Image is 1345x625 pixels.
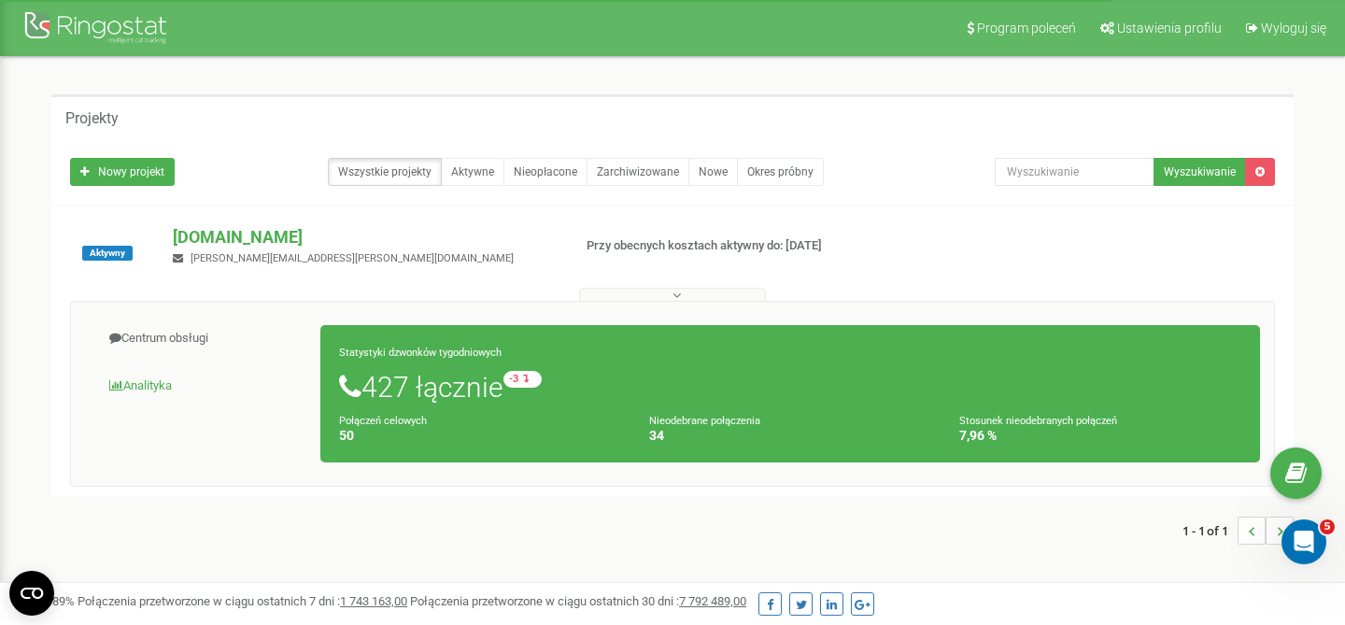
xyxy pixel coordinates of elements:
[173,225,556,249] p: [DOMAIN_NAME]
[339,347,502,359] small: Statystyki dzwonków tygodniowych
[737,158,824,186] a: Okres próbny
[503,158,588,186] a: Nieopłacone
[1281,519,1326,564] iframe: Intercom live chat
[1182,498,1294,563] nav: ...
[1182,517,1238,545] span: 1 - 1 of 1
[1320,519,1335,534] span: 5
[688,158,738,186] a: Nowe
[339,415,427,427] small: Połączeń celowych
[9,571,54,616] button: Open CMP widget
[679,594,746,608] u: 7 792 489,00
[1261,21,1326,36] span: Wyloguj się
[1154,158,1246,186] button: Wyszukiwanie
[587,237,867,255] p: Przy obecnych kosztach aktywny do: [DATE]
[85,363,321,409] a: Analityka
[339,429,621,443] h4: 50
[328,158,442,186] a: Wszystkie projekty
[959,415,1117,427] small: Stosunek nieodebranych połączeń
[649,415,760,427] small: Nieodebrane połączenia
[82,246,133,261] span: Aktywny
[995,158,1154,186] input: Wyszukiwanie
[977,21,1076,36] span: Program poleceń
[78,594,407,608] span: Połączenia przetworzone w ciągu ostatnich 7 dni :
[65,110,119,127] h5: Projekty
[85,316,321,362] a: Centrum obsługi
[340,594,407,608] u: 1 743 163,00
[959,429,1241,443] h4: 7,96 %
[191,252,514,264] span: [PERSON_NAME][EMAIL_ADDRESS][PERSON_NAME][DOMAIN_NAME]
[587,158,689,186] a: Zarchiwizowane
[649,429,931,443] h4: 34
[1117,21,1222,36] span: Ustawienia profilu
[441,158,504,186] a: Aktywne
[70,158,175,186] a: Nowy projekt
[339,371,1241,403] h1: 427 łącznie
[410,594,746,608] span: Połączenia przetworzone w ciągu ostatnich 30 dni :
[503,371,542,388] small: -3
